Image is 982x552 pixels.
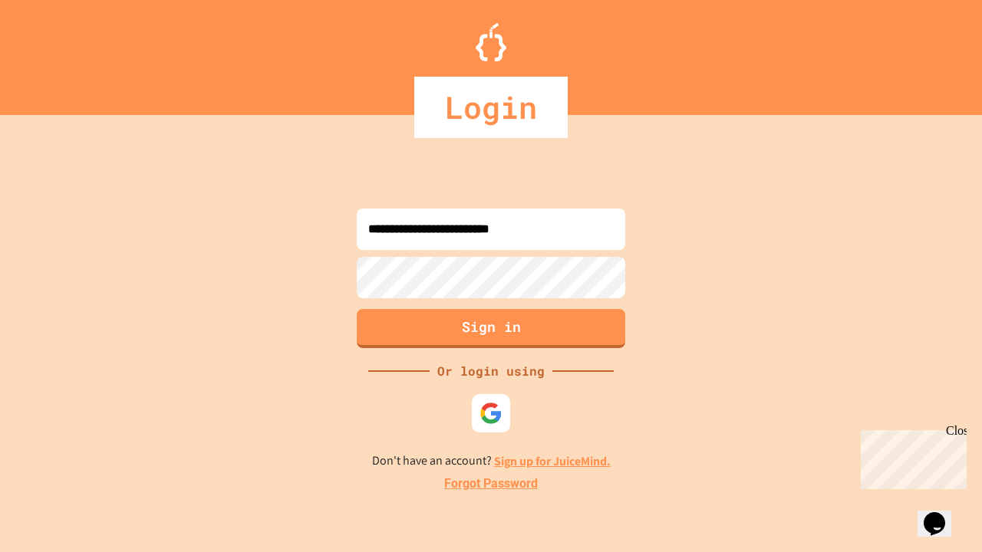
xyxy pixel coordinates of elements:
img: google-icon.svg [479,402,503,425]
div: Or login using [430,362,552,380]
div: Login [414,77,568,138]
iframe: chat widget [855,424,967,489]
a: Sign up for JuiceMind. [494,453,611,469]
button: Sign in [357,309,625,348]
p: Don't have an account? [372,452,611,471]
img: Logo.svg [476,23,506,61]
iframe: chat widget [918,491,967,537]
a: Forgot Password [444,475,538,493]
div: Chat with us now!Close [6,6,106,97]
